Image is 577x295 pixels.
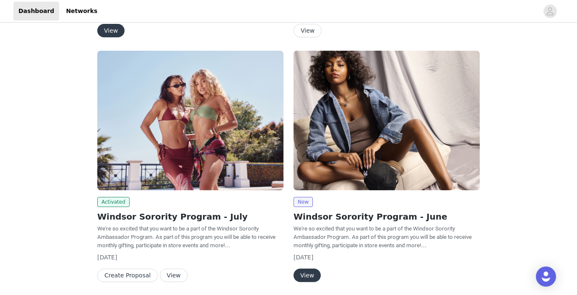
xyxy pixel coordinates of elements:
h2: Windsor Sorority Program - July [97,210,283,223]
a: View [97,28,125,34]
div: Open Intercom Messenger [536,267,556,287]
img: Windsor [97,51,283,190]
span: We're so excited that you want to be a part of the Windsor Sorority Ambassador Program. As part o... [97,225,276,248]
a: Networks [61,2,102,21]
button: Create Proposal [97,269,158,282]
a: View [294,28,322,34]
span: [DATE] [97,254,117,261]
a: Dashboard [13,2,59,21]
img: Windsor [294,51,480,190]
span: Activated [97,197,130,207]
button: View [160,269,188,282]
button: View [294,24,322,37]
button: View [294,269,321,282]
a: View [294,272,321,279]
div: avatar [546,5,554,18]
span: New [294,197,313,207]
span: We're so excited that you want to be a part of the Windsor Sorority Ambassador Program. As part o... [294,225,472,248]
a: View [160,272,188,279]
button: View [97,24,125,37]
span: [DATE] [294,254,313,261]
h2: Windsor Sorority Program - June [294,210,480,223]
